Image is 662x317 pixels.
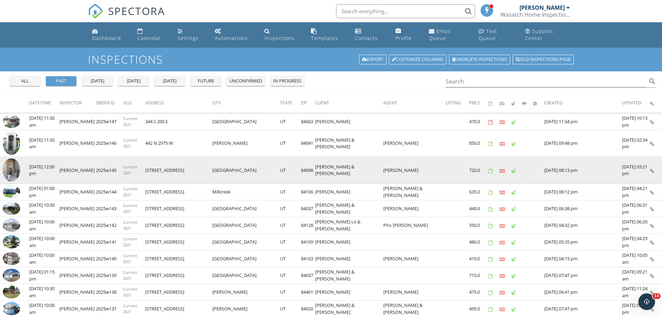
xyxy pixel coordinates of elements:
[96,217,123,234] td: 2025w142
[280,267,301,284] td: UT
[3,132,20,155] img: 9567471%2Fcover_photos%2FC4dzMxCvwSuJxIHyyVDP%2Fsmall.jpeg
[145,157,212,184] td: [STREET_ADDRESS]
[280,130,301,157] td: UT
[544,267,622,284] td: [DATE] 07:47 pm
[446,76,647,87] input: Search
[301,267,315,284] td: 84037
[157,78,182,85] div: [DATE]
[29,234,59,251] td: [DATE] 10:00 am
[544,130,622,157] td: [DATE] 09:48 pm
[134,25,169,45] a: Calendar
[29,284,59,301] td: [DATE] 10:30 am
[280,157,301,184] td: UT
[469,217,489,234] td: 550.0
[280,200,301,217] td: UT
[123,164,137,175] span: Current 2021
[59,200,96,217] td: [PERSON_NAME]
[145,267,212,284] td: [STREET_ADDRESS]
[59,130,96,157] td: [PERSON_NAME]
[383,157,446,184] td: [PERSON_NAME]
[145,251,212,267] td: [STREET_ADDRESS]
[96,251,123,267] td: 2025w140
[315,130,383,157] td: [PERSON_NAME] & [PERSON_NAME]
[96,184,123,200] td: 2025w144
[280,284,301,301] td: UT
[544,113,622,130] td: [DATE] 11:34 pm
[96,234,123,251] td: 2025w141
[449,55,510,64] a: Undelete inspections
[88,9,165,24] a: SPECTORA
[622,251,650,267] td: [DATE] 10:05 am
[273,78,301,85] div: in progress
[280,100,293,106] span: State
[446,94,469,113] th: Listing: Not sorted.
[301,100,307,106] span: Zip
[89,25,129,45] a: Dashboard
[175,25,206,45] a: Settings
[137,35,161,41] div: Calendar
[355,35,378,41] div: Contacts
[118,76,149,86] button: [DATE]
[123,253,137,264] span: Current 2021
[648,77,656,86] i: search
[96,157,123,184] td: 2025w145
[212,113,280,130] td: [GEOGRAPHIC_DATA]
[315,234,383,251] td: [PERSON_NAME]
[301,251,315,267] td: 84103
[123,286,137,298] span: Current 2021
[96,94,123,113] th: Order ID: Not sorted.
[145,200,212,217] td: [STREET_ADDRESS]
[3,185,20,198] img: 9537921%2Fcover_photos%2FYJCJiN3150HCA0ov8DtF%2Fsmall.jpeg
[525,28,553,41] div: Support Center
[59,267,96,284] td: [PERSON_NAME]
[469,94,489,113] th: Price: Not sorted.
[154,76,185,86] button: [DATE]
[301,94,315,113] th: Zip: Not sorted.
[469,200,489,217] td: 440.0
[3,252,20,265] img: 9499285%2Fcover_photos%2Fra8WGrSAldhLIT6U4iEj%2Fsmall.jpeg
[315,184,383,200] td: [PERSON_NAME]
[544,234,622,251] td: [DATE] 05:35 pm
[446,100,461,106] span: Listing
[622,184,650,200] td: [DATE] 04:21 pm
[638,293,655,310] iframe: Intercom live chat
[395,35,412,41] div: Profile
[622,284,650,301] td: [DATE] 11:24 am
[469,234,489,251] td: 480.0
[108,3,165,18] span: SPECTORA
[476,25,517,45] a: Text Queue
[622,234,650,251] td: [DATE] 04:29 pm
[29,251,59,267] td: [DATE] 10:00 am
[426,25,470,45] a: Email Queue
[315,267,383,284] td: [PERSON_NAME] & [PERSON_NAME]
[145,184,212,200] td: [STREET_ADDRESS]
[96,113,123,130] td: 2025w147
[315,284,383,301] td: [PERSON_NAME]
[212,94,280,113] th: City: Not sorted.
[544,200,622,217] td: [DATE] 06:38 pm
[533,94,544,113] th: Canceled: Not sorted.
[315,94,383,113] th: Client: Not sorted.
[123,236,137,247] span: Current 2021
[264,35,295,41] div: Inspections
[500,11,570,18] div: Wasatch Home Inspections
[383,200,446,217] td: [PERSON_NAME]
[280,94,301,113] th: State: Not sorted.
[544,94,622,113] th: Created: Not sorted.
[522,25,573,45] a: Support Center
[10,76,40,86] button: all
[123,94,145,113] th: Desc: Not sorted.
[88,53,574,65] h1: Inspections
[544,284,622,301] td: [DATE] 06:41 pm
[59,94,96,113] th: Inspector: Not sorted.
[622,267,650,284] td: [DATE] 09:21 am
[190,76,221,86] button: future
[59,184,96,200] td: [PERSON_NAME]
[622,200,650,217] td: [DATE] 06:31 pm
[383,284,446,301] td: [PERSON_NAME]
[145,217,212,234] td: [STREET_ADDRESS]
[145,284,212,301] td: [STREET_ADDRESS]
[29,94,59,113] th: Date/Time: Not sorted.
[29,113,59,130] td: [DATE] 11:30 am
[3,235,20,248] img: 9526353%2Fcover_photos%2FpciYNKcUs0jkAFMS56qy%2Fsmall.jpeg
